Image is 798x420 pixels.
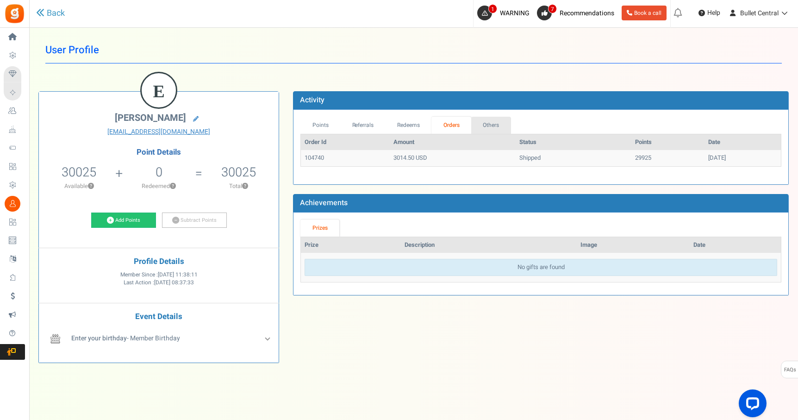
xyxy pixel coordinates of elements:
a: Redeems [386,117,432,134]
img: Gratisfaction [4,3,25,24]
span: Last Action : [124,279,194,287]
h5: 0 [156,165,162,179]
td: 3014.50 USD [390,150,515,166]
b: Activity [300,94,324,106]
th: Points [631,134,705,150]
span: [DATE] 08:37:33 [154,279,194,287]
span: [PERSON_NAME] [115,111,186,125]
a: 1 WARNING [477,6,533,20]
span: Help [705,8,720,18]
th: Order Id [301,134,390,150]
span: Recommendations [560,8,614,18]
p: Total [203,182,274,190]
h4: Event Details [46,313,272,321]
span: 1 [488,4,497,13]
span: 30025 [62,163,96,182]
th: Prize [301,237,401,253]
b: Enter your birthday [71,333,127,343]
th: Status [516,134,631,150]
a: Prizes [300,219,339,237]
div: No gifts are found [305,259,777,276]
th: Amount [390,134,515,150]
span: - Member Birthday [71,333,180,343]
a: 7 Recommendations [537,6,618,20]
th: Image [577,237,690,253]
th: Description [401,237,577,253]
button: ? [88,183,94,189]
figcaption: E [142,73,176,109]
a: Book a call [622,6,667,20]
a: Referrals [340,117,386,134]
a: Orders [431,117,471,134]
a: Subtract Points [162,213,227,228]
h5: 30025 [221,165,256,179]
a: Others [471,117,511,134]
b: Achievements [300,197,348,208]
a: Points [300,117,340,134]
button: ? [170,183,176,189]
p: Redeemed [124,182,194,190]
span: 7 [548,4,557,13]
h1: User Profile [45,37,782,63]
a: Help [695,6,724,20]
a: Add Points [91,213,156,228]
th: Date [704,134,781,150]
td: Shipped [516,150,631,166]
p: Available [44,182,114,190]
td: 29925 [631,150,705,166]
td: 104740 [301,150,390,166]
span: Member Since : [120,271,198,279]
span: FAQs [784,361,796,379]
a: [EMAIL_ADDRESS][DOMAIN_NAME] [46,127,272,137]
h4: Profile Details [46,257,272,266]
span: [DATE] 11:38:11 [158,271,198,279]
span: Bullet Central [740,8,779,18]
span: WARNING [500,8,530,18]
div: [DATE] [708,154,777,163]
th: Date [690,237,781,253]
h4: Point Details [39,148,279,157]
button: ? [242,183,248,189]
